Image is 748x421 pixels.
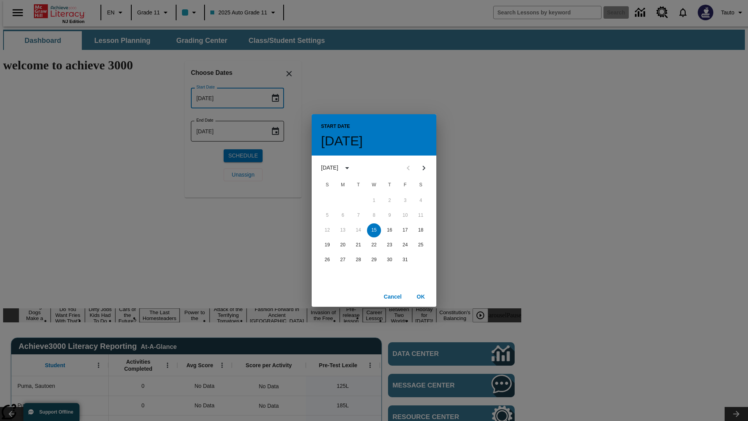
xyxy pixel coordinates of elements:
[367,223,381,237] button: 15
[414,238,428,252] button: 25
[398,223,412,237] button: 17
[383,223,397,237] button: 16
[336,238,350,252] button: 20
[321,120,350,133] span: Start Date
[336,253,350,267] button: 27
[380,290,405,304] button: Cancel
[398,177,412,193] span: Friday
[351,238,365,252] button: 21
[340,161,354,175] button: calendar view is open, switch to year view
[367,177,381,193] span: Wednesday
[383,238,397,252] button: 23
[336,177,350,193] span: Monday
[398,253,412,267] button: 31
[414,177,428,193] span: Saturday
[414,223,428,237] button: 18
[367,253,381,267] button: 29
[320,177,334,193] span: Sunday
[383,177,397,193] span: Thursday
[321,133,363,149] h4: [DATE]
[367,238,381,252] button: 22
[383,253,397,267] button: 30
[321,164,338,172] div: [DATE]
[320,253,334,267] button: 26
[408,290,433,304] button: OK
[398,238,412,252] button: 24
[351,177,365,193] span: Tuesday
[351,253,365,267] button: 28
[416,160,432,176] button: Next month
[320,238,334,252] button: 19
